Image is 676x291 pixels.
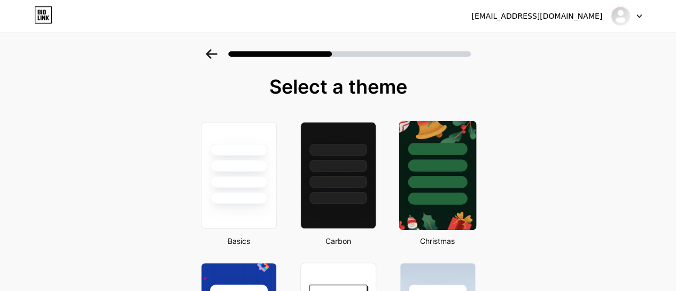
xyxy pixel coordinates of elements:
img: xmas-22.jpg [399,121,476,230]
img: aicungthichlamdep [610,6,631,26]
div: [EMAIL_ADDRESS][DOMAIN_NAME] [471,11,602,22]
div: Select a theme [197,76,480,97]
div: Carbon [297,235,379,247]
div: Basics [198,235,280,247]
div: Christmas [397,235,479,247]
